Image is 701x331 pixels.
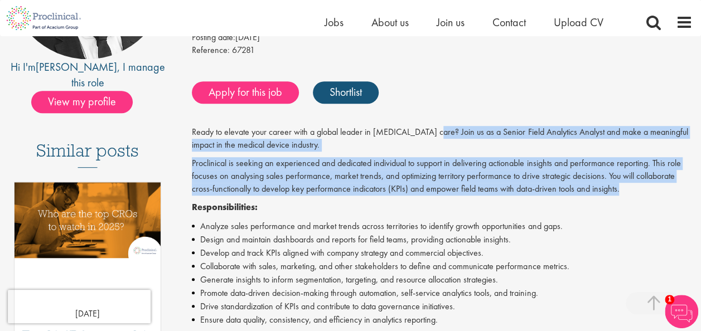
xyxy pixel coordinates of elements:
[36,141,139,168] h3: Similar posts
[371,15,409,30] a: About us
[554,15,603,30] a: Upload CV
[8,290,151,323] iframe: reCAPTCHA
[192,126,693,152] p: Ready to elevate your career with a global leader in [MEDICAL_DATA] care? Join us as a Senior Fie...
[192,81,299,104] a: Apply for this job
[192,300,693,313] li: Drive standardization of KPIs and contribute to data governance initiatives.
[492,15,526,30] a: Contact
[192,260,693,273] li: Collaborate with sales, marketing, and other stakeholders to define and communicate performance m...
[313,81,379,104] a: Shortlist
[192,220,693,233] li: Analyze sales performance and market trends across territories to identify growth opportunities a...
[8,59,167,91] div: Hi I'm , I manage this role
[192,31,693,44] div: [DATE]
[665,295,674,304] span: 1
[192,286,693,300] li: Promote data-driven decision-making through automation, self-service analytics tools, and training.
[36,60,117,74] a: [PERSON_NAME]
[192,233,693,246] li: Design and maintain dashboards and reports for field teams, providing actionable insights.
[665,295,698,328] img: Chatbot
[31,93,144,108] a: View my profile
[192,201,258,213] strong: Responsibilities:
[192,157,693,196] p: Proclinical is seeking an experienced and dedicated individual to support in delivering actionabl...
[192,44,230,57] label: Reference:
[31,91,133,113] span: View my profile
[192,31,235,43] span: Posting date:
[192,273,693,286] li: Generate insights to inform segmentation, targeting, and resource allocation strategies.
[232,44,255,56] span: 67281
[325,15,344,30] a: Jobs
[192,246,693,260] li: Develop and track KPIs aligned with company strategy and commercial objectives.
[14,182,161,281] a: Link to a post
[192,313,693,327] li: Ensure data quality, consistency, and efficiency in analytics reporting.
[437,15,465,30] a: Join us
[14,182,161,258] img: Top 10 CROs 2025 | Proclinical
